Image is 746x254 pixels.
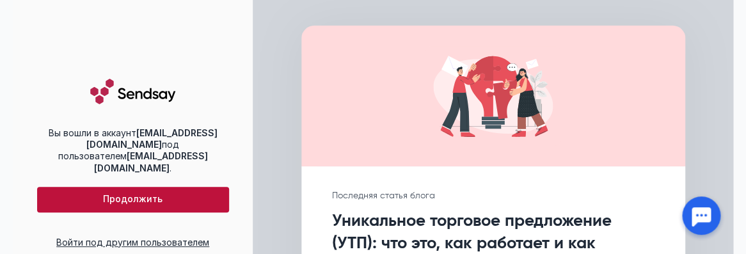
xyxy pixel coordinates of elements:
[37,187,229,212] button: Продолжить
[86,127,218,150] b: [EMAIL_ADDRESS][DOMAIN_NAME]
[37,127,229,174] div: Вы вошли в аккаунт под пользователем .
[94,150,208,173] b: [EMAIL_ADDRESS][DOMAIN_NAME]
[56,237,209,248] a: Войти под другим пользователем
[332,191,435,200] span: Последняя статья блога
[425,46,561,146] img: cover image
[103,194,163,205] span: Продолжить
